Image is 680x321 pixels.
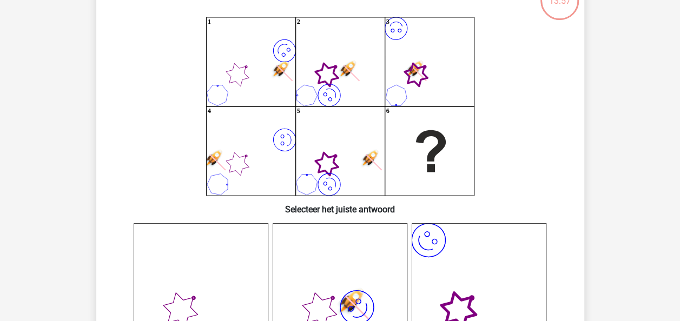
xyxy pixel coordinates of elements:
text: 5 [296,108,300,115]
text: 2 [296,18,300,26]
text: 1 [207,18,210,26]
h6: Selecteer het juiste antwoord [114,196,567,215]
text: 6 [386,108,389,115]
text: 3 [386,18,389,26]
text: 4 [207,108,210,115]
